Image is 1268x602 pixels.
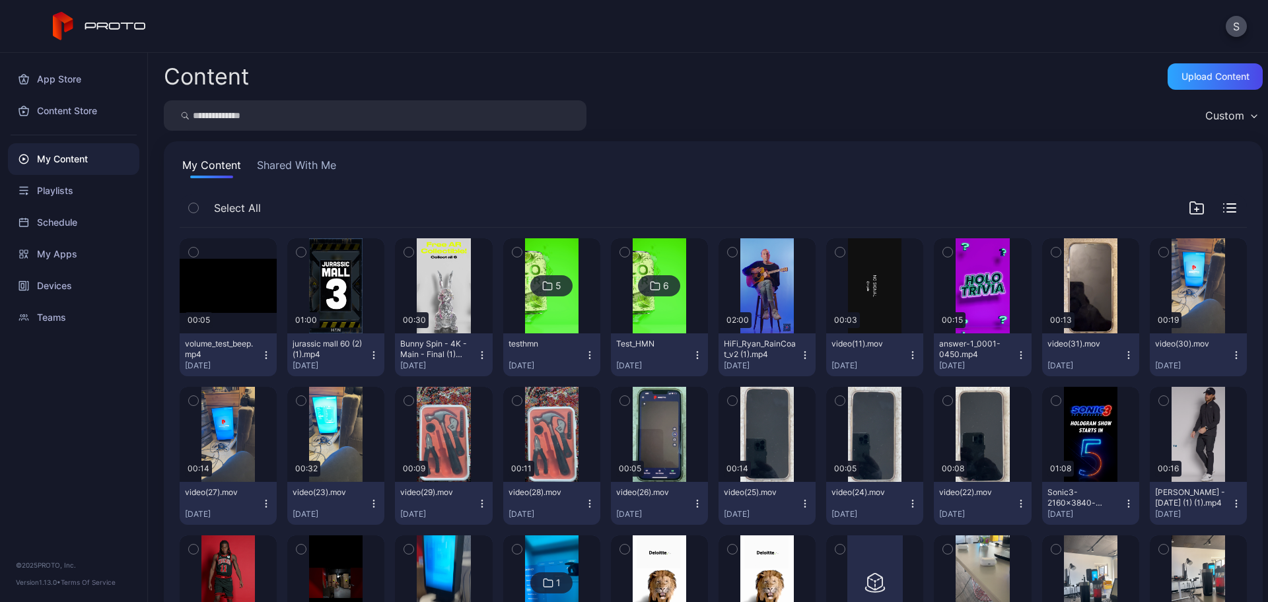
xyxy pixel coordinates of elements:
[611,333,708,376] button: Test_HMN[DATE]
[831,509,907,519] div: [DATE]
[939,339,1012,360] div: answer-1_0001-0450.mp4
[1155,509,1231,519] div: [DATE]
[1047,339,1120,349] div: video(31).mov
[616,339,689,349] div: Test_HMN
[826,482,923,525] button: video(24).mov[DATE]
[185,339,258,360] div: volume_test_beep.mp4
[180,333,277,376] button: volume_test_beep.mp4[DATE]
[939,509,1015,519] div: [DATE]
[1155,360,1231,371] div: [DATE]
[611,482,708,525] button: video(26).mov[DATE]
[8,302,139,333] a: Teams
[616,487,689,498] div: video(26).mov
[719,482,816,525] button: video(25).mov[DATE]
[509,339,581,349] div: testhmn
[214,200,261,216] span: Select All
[8,175,139,207] a: Playlists
[1226,16,1247,37] button: S
[616,509,692,519] div: [DATE]
[724,487,796,498] div: video(25).mov
[616,360,692,371] div: [DATE]
[185,487,258,498] div: video(27).mov
[16,560,131,570] div: © 2025 PROTO, Inc.
[8,207,139,238] a: Schedule
[1150,482,1247,525] button: [PERSON_NAME] - [DATE] (1) (1).mp4[DATE]
[287,333,384,376] button: jurassic mall 60 (2)(1).mp4[DATE]
[400,360,476,371] div: [DATE]
[1150,333,1247,376] button: video(30).mov[DATE]
[503,333,600,376] button: testhmn[DATE]
[1042,482,1139,525] button: Sonic3-2160x3840-v8.mp4[DATE]
[293,487,365,498] div: video(23).mov
[400,509,476,519] div: [DATE]
[287,482,384,525] button: video(23).mov[DATE]
[293,339,365,360] div: jurassic mall 60 (2)(1).mp4
[831,487,904,498] div: video(24).mov
[1205,109,1244,122] div: Custom
[724,509,800,519] div: [DATE]
[939,360,1015,371] div: [DATE]
[939,487,1012,498] div: video(22).mov
[1181,71,1250,82] div: Upload Content
[8,270,139,302] a: Devices
[1042,333,1139,376] button: video(31).mov[DATE]
[8,95,139,127] a: Content Store
[16,578,61,586] span: Version 1.13.0 •
[185,360,261,371] div: [DATE]
[1155,487,1228,508] div: Tommy Fleetwood - 12.06.24 (1) (1).mp4
[8,143,139,175] a: My Content
[831,339,904,349] div: video(11).mov
[293,509,369,519] div: [DATE]
[556,577,561,589] div: 1
[8,238,139,270] a: My Apps
[164,65,249,88] div: Content
[831,360,907,371] div: [DATE]
[8,63,139,95] a: App Store
[1155,339,1228,349] div: video(30).mov
[180,157,244,178] button: My Content
[395,482,492,525] button: video(29).mov[DATE]
[509,360,584,371] div: [DATE]
[180,482,277,525] button: video(27).mov[DATE]
[934,333,1031,376] button: answer-1_0001-0450.mp4[DATE]
[663,280,669,292] div: 6
[185,509,261,519] div: [DATE]
[1168,63,1263,90] button: Upload Content
[61,578,116,586] a: Terms Of Service
[1047,360,1123,371] div: [DATE]
[724,360,800,371] div: [DATE]
[1199,100,1263,131] button: Custom
[395,333,492,376] button: Bunny Spin - 4K - Main - Final (1)(1).mp4[DATE]
[826,333,923,376] button: video(11).mov[DATE]
[934,482,1031,525] button: video(22).mov[DATE]
[1047,487,1120,508] div: Sonic3-2160x3840-v8.mp4
[509,509,584,519] div: [DATE]
[509,487,581,498] div: video(28).mov
[254,157,339,178] button: Shared With Me
[555,280,561,292] div: 5
[503,482,600,525] button: video(28).mov[DATE]
[400,339,473,360] div: Bunny Spin - 4K - Main - Final (1)(1).mp4
[293,360,369,371] div: [DATE]
[719,333,816,376] button: HiFi_Ryan_RainCoat_v2 (1).mp4[DATE]
[400,487,473,498] div: video(29).mov
[1047,509,1123,519] div: [DATE]
[724,339,796,360] div: HiFi_Ryan_RainCoat_v2 (1).mp4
